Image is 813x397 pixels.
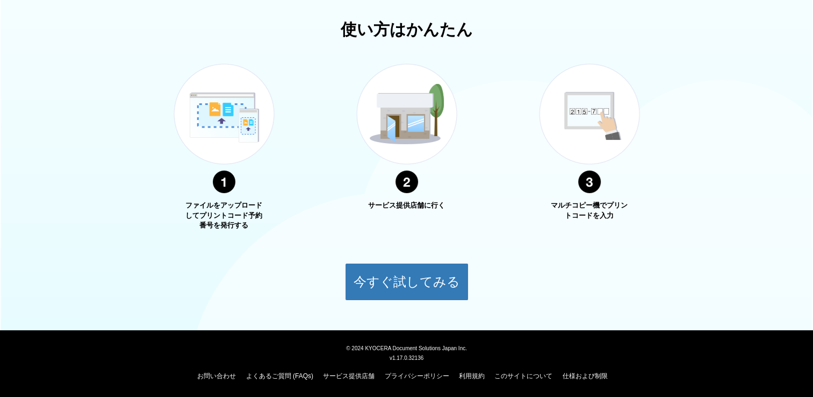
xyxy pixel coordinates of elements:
[246,372,313,380] a: よくあるご質問 (FAQs)
[184,201,264,231] p: ファイルをアップロードしてプリントコード予約番号を発行する
[390,355,423,361] span: v1.17.0.32136
[197,372,236,380] a: お問い合わせ
[563,372,608,380] a: 仕様および制限
[323,372,375,380] a: サービス提供店舗
[366,201,447,211] p: サービス提供店舗に行く
[494,372,552,380] a: このサイトについて
[385,372,449,380] a: プライバシーポリシー
[459,372,485,380] a: 利用規約
[346,344,467,351] span: © 2024 KYOCERA Document Solutions Japan Inc.
[345,263,469,301] button: 今すぐ試してみる
[549,201,630,221] p: マルチコピー機でプリントコードを入力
